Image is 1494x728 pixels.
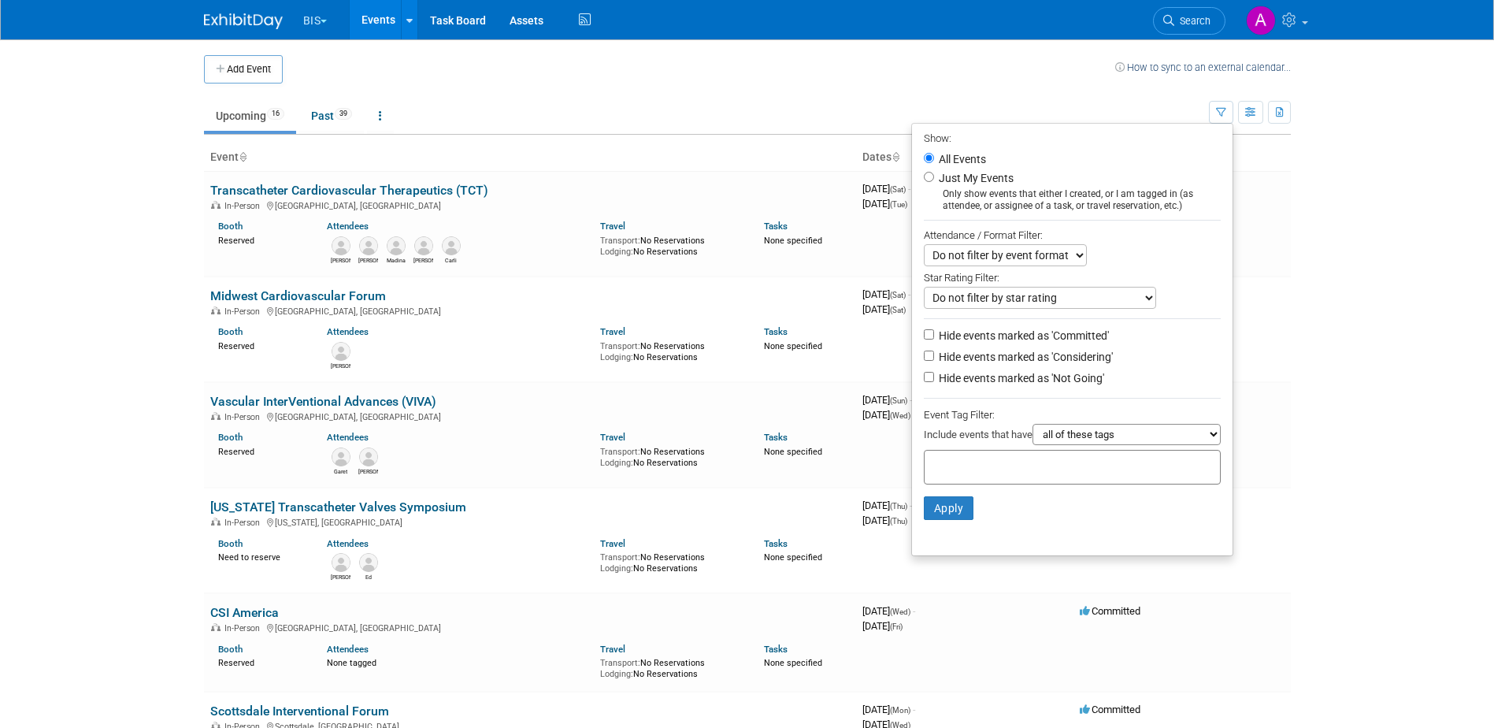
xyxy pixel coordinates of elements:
a: Tasks [764,432,788,443]
div: Reserved [218,655,304,669]
div: Reserved [218,338,304,352]
a: Travel [600,538,625,549]
span: [DATE] [862,605,915,617]
span: Lodging: [600,247,633,257]
img: In-Person Event [211,306,221,314]
div: Dave Mittl [413,255,433,265]
img: Kevin O'Neill [359,236,378,255]
span: Lodging: [600,352,633,362]
span: Transport: [600,658,640,668]
span: (Sun) [890,396,907,405]
span: - [913,704,915,715]
span: - [908,288,910,300]
span: - [910,394,912,406]
span: (Sat) [890,291,906,299]
span: [DATE] [862,514,907,526]
span: (Wed) [890,411,910,420]
span: [DATE] [862,500,912,511]
img: In-Person Event [211,412,221,420]
div: [GEOGRAPHIC_DATA], [GEOGRAPHIC_DATA] [210,621,850,633]
div: Kevin O'Neill [358,466,378,476]
div: [GEOGRAPHIC_DATA], [GEOGRAPHIC_DATA] [210,410,850,422]
img: In-Person Event [211,201,221,209]
span: None specified [764,658,822,668]
a: Tasks [764,644,788,655]
div: Reserved [218,444,304,458]
span: In-Person [224,306,265,317]
div: Star Rating Filter: [924,266,1221,287]
a: Travel [600,221,625,232]
span: Transport: [600,341,640,351]
div: Kevin Ryan [331,572,350,581]
div: [GEOGRAPHIC_DATA], [GEOGRAPHIC_DATA] [210,304,850,317]
span: [DATE] [862,394,912,406]
img: Madina Eason [387,236,406,255]
span: [DATE] [862,704,915,715]
div: Kim Herring [331,361,350,370]
img: Audra Fidelibus [1246,6,1276,35]
span: [DATE] [862,198,907,210]
span: (Sat) [890,306,906,314]
button: Add Event [204,55,283,84]
img: Kevin Ryan [332,553,350,572]
th: Event [204,144,856,171]
div: Include events that have [924,424,1221,450]
a: Transcatheter Cardiovascular Therapeutics (TCT) [210,183,488,198]
div: Event Tag Filter: [924,406,1221,424]
span: [DATE] [862,183,910,195]
span: None specified [764,552,822,563]
img: Carli Vizak [442,236,461,255]
span: None specified [764,341,822,351]
span: (Tue) [890,200,907,209]
img: Dave Mittl [414,236,433,255]
th: Dates [856,144,1073,171]
span: 16 [267,108,284,120]
div: None tagged [327,655,588,669]
a: Upcoming16 [204,101,296,131]
a: Scottsdale Interventional Forum [210,704,389,719]
a: Travel [600,326,625,337]
span: - [908,183,910,195]
div: Garet Flake [331,466,350,476]
div: [US_STATE], [GEOGRAPHIC_DATA] [210,515,850,528]
span: (Thu) [890,502,907,511]
a: Sort by Event Name [239,150,247,163]
div: No Reservations No Reservations [600,549,740,574]
a: Booth [218,326,243,337]
a: Tasks [764,326,788,337]
a: [US_STATE] Transcatheter Valves Symposium [210,500,466,514]
a: Search [1153,7,1225,35]
img: In-Person Event [211,518,221,526]
button: Apply [924,496,974,520]
span: None specified [764,236,822,246]
div: Reserved [218,232,304,247]
a: Sort by Start Date [892,150,899,163]
span: [DATE] [862,288,910,300]
a: Travel [600,432,625,443]
span: None specified [764,447,822,457]
span: Transport: [600,552,640,563]
label: Hide events marked as 'Not Going' [936,370,1104,386]
label: Just My Events [936,170,1014,186]
div: No Reservations No Reservations [600,444,740,468]
span: - [910,500,912,511]
img: ExhibitDay [204,13,283,29]
a: Travel [600,644,625,655]
span: Transport: [600,447,640,457]
img: Kevin O'Neill [359,448,378,466]
a: Vascular InterVentional Advances (VIVA) [210,394,436,409]
img: Ed Joyce [359,553,378,572]
span: [DATE] [862,620,903,632]
label: Hide events marked as 'Considering' [936,349,1113,365]
div: Attendance / Format Filter: [924,226,1221,244]
a: Booth [218,644,243,655]
span: Search [1174,15,1210,27]
div: Ed Joyce [358,572,378,581]
a: Attendees [327,538,369,549]
span: In-Person [224,412,265,422]
a: Midwest Cardiovascular Forum [210,288,386,303]
span: In-Person [224,518,265,528]
a: Attendees [327,221,369,232]
div: Madina Eason [386,255,406,265]
div: Carli Vizak [441,255,461,265]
